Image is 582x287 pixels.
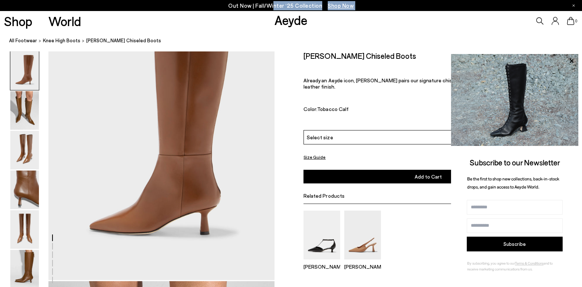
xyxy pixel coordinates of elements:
a: All Footwear [9,37,37,44]
span: [PERSON_NAME] Chiseled Boots [86,37,161,44]
img: Fernanda Slingback Pumps [344,210,381,259]
h2: [PERSON_NAME] Chiseled Boots [303,51,416,60]
span: Subscribe to our Newsletter [470,158,560,167]
span: Be the first to shop new collections, back-in-stock drops, and gain access to Aeyde World. [467,176,559,190]
a: Fernanda Slingback Pumps [PERSON_NAME] [344,254,381,270]
img: Rhea Chiseled Boots - Image 1 [10,51,39,90]
span: Add to Cart [415,173,442,180]
img: Rhea Chiseled Boots - Image 4 [10,171,39,209]
span: €695 [536,52,553,61]
nav: breadcrumb [9,31,582,51]
span: 0 [574,19,578,23]
img: Liz T-Bar Pumps [303,210,340,259]
span: Navigate to /collections/new-in [328,2,354,9]
a: World [48,15,81,28]
a: knee high boots [43,37,80,44]
a: Shop [4,15,32,28]
img: 2a6287a1333c9a56320fd6e7b3c4a9a9.jpg [451,54,578,146]
p: [PERSON_NAME] [303,263,340,270]
a: Liz T-Bar Pumps [PERSON_NAME] [303,254,340,270]
span: Select size [307,133,333,141]
span: Tobacco Calf [317,106,348,112]
p: Already an Aeyde icon, [PERSON_NAME] pairs our signature chisel toe with a sculptural heel and a ... [303,77,553,90]
p: [PERSON_NAME] [344,263,381,270]
span: knee high boots [43,37,80,43]
a: 0 [567,17,574,25]
span: By subscribing, you agree to our [467,261,515,265]
img: Rhea Chiseled Boots - Image 3 [10,131,39,169]
img: Rhea Chiseled Boots - Image 5 [10,210,39,249]
button: Add to Cart [303,170,553,183]
img: Rhea Chiseled Boots - Image 2 [10,91,39,130]
button: Size Guide [303,153,325,162]
a: Terms & Conditions [515,261,543,265]
div: Color: [303,106,503,114]
span: Related Products [303,192,344,198]
a: Aeyde [274,12,308,28]
button: Subscribe [467,237,563,251]
p: Out Now | Fall/Winter ‘25 Collection [228,1,354,10]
